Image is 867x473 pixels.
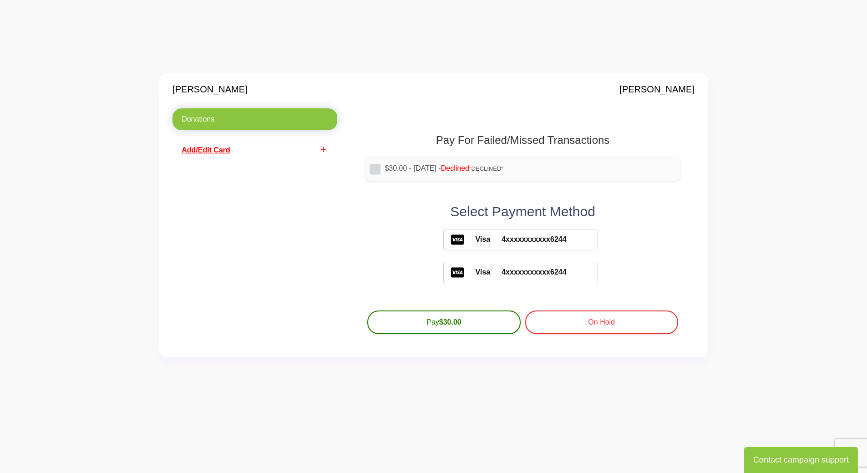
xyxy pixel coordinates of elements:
i: add [319,145,328,154]
b: $30.00 [439,318,461,326]
span: 4xxxxxxxxxxx6244 [490,234,566,245]
span: Visa [464,234,491,245]
span: 4xxxxxxxxxxx6244 [490,267,566,278]
span: Visa [464,267,491,278]
h4: [PERSON_NAME] [172,84,247,95]
label: $30.00 - [DATE] - [385,163,673,174]
span: "DECLINED" [469,165,503,172]
h2: Select Payment Method [365,203,680,220]
button: Contact campaign support [744,447,858,473]
button: On Hold [525,310,678,334]
button: Pay$30.00 [367,310,520,334]
a: addAdd/Edit Card [172,139,337,161]
span: Add/Edit Card [182,146,230,154]
h1: Pay For Failed/Missed Transactions [365,134,680,147]
a: Donations [172,108,337,130]
span: Declined [441,164,469,172]
h4: [PERSON_NAME] [619,84,694,95]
